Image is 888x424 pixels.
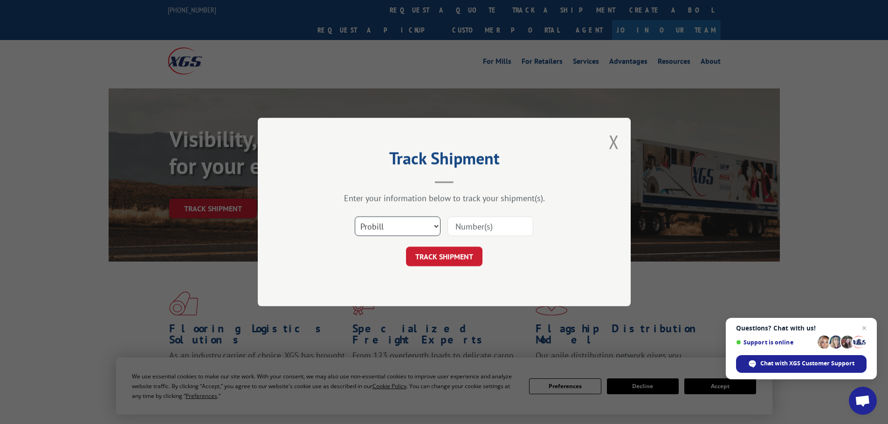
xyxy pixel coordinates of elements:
[760,359,854,368] span: Chat with XGS Customer Support
[736,339,814,346] span: Support is online
[736,355,867,373] div: Chat with XGS Customer Support
[609,129,619,154] button: Close modal
[736,324,867,332] span: Questions? Chat with us!
[849,387,877,415] div: Open chat
[406,247,482,266] button: TRACK SHIPMENT
[304,193,584,203] div: Enter your information below to track your shipment(s).
[304,152,584,169] h2: Track Shipment
[447,216,533,236] input: Number(s)
[859,323,870,334] span: Close chat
